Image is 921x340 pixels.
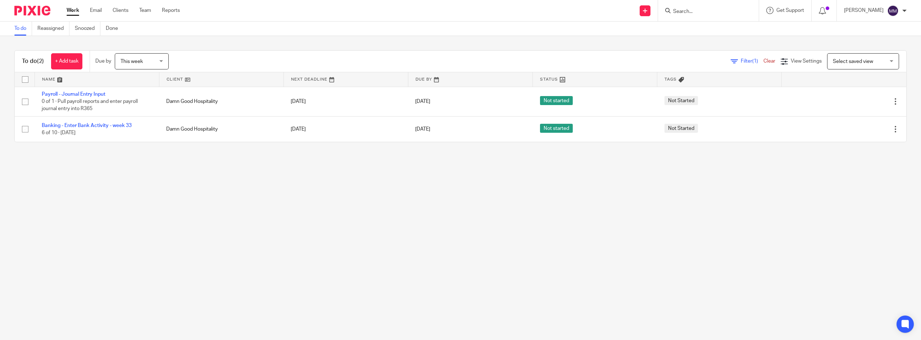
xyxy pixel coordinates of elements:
[752,59,758,64] span: (1)
[42,92,105,97] a: Payroll - Journal Entry Input
[159,87,283,116] td: Damn Good Hospitality
[75,22,100,36] a: Snoozed
[37,22,69,36] a: Reassigned
[106,22,123,36] a: Done
[415,127,430,132] span: [DATE]
[763,59,775,64] a: Clear
[664,124,698,133] span: Not Started
[776,8,804,13] span: Get Support
[540,124,573,133] span: Not started
[42,123,132,128] a: Banking - Enter Bank Activity - week 33
[283,87,408,116] td: [DATE]
[90,7,102,14] a: Email
[415,99,430,104] span: [DATE]
[42,130,76,135] span: 6 of 10 · [DATE]
[14,6,50,15] img: Pixie
[162,7,180,14] a: Reports
[540,96,573,105] span: Not started
[844,7,884,14] p: [PERSON_NAME]
[37,58,44,64] span: (2)
[672,9,737,15] input: Search
[887,5,899,17] img: svg%3E
[51,53,82,69] a: + Add task
[42,99,138,112] span: 0 of 1 · Pull payroll reports and enter payroll journal entry into R365
[67,7,79,14] a: Work
[95,58,111,65] p: Due by
[159,116,283,142] td: Damn Good Hospitality
[664,77,677,81] span: Tags
[22,58,44,65] h1: To do
[741,59,763,64] span: Filter
[791,59,822,64] span: View Settings
[113,7,128,14] a: Clients
[833,59,873,64] span: Select saved view
[283,116,408,142] td: [DATE]
[139,7,151,14] a: Team
[664,96,698,105] span: Not Started
[121,59,143,64] span: This week
[14,22,32,36] a: To do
